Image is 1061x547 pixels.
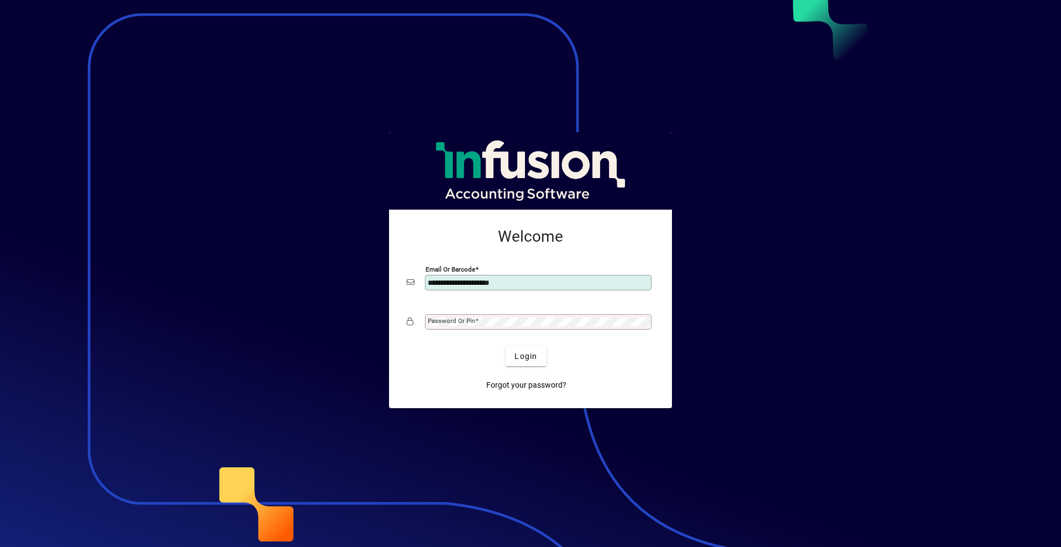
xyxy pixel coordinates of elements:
[506,346,546,366] button: Login
[407,227,654,246] h2: Welcome
[426,265,475,273] mat-label: Email or Barcode
[486,379,566,391] span: Forgot your password?
[428,317,475,325] mat-label: Password or Pin
[482,375,571,395] a: Forgot your password?
[514,351,537,362] span: Login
